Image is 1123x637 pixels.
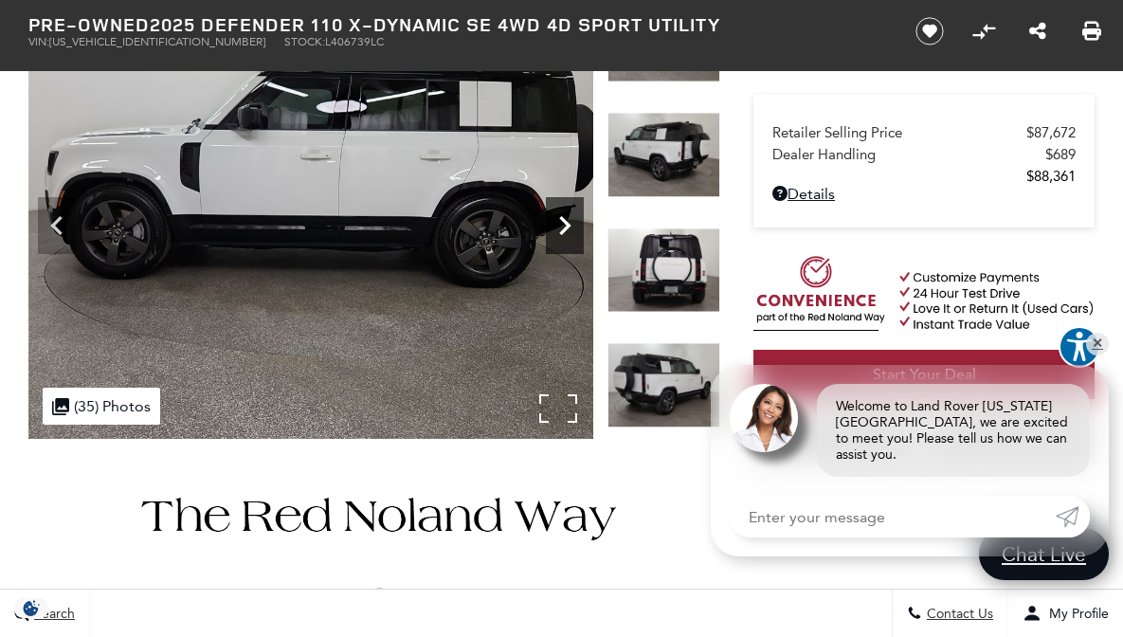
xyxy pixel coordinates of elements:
[1026,168,1076,185] span: $88,361
[1041,606,1109,622] span: My Profile
[772,168,1076,185] a: $88,361
[772,124,1076,141] a: Retailer Selling Price $87,672
[969,17,998,45] button: Compare Vehicle
[1029,20,1046,43] a: Share this Pre-Owned 2025 Defender 110 X-Dynamic SE 4WD 4D Sport Utility
[730,384,798,452] img: Agent profile photo
[1082,20,1101,43] a: Print this Pre-Owned 2025 Defender 110 X-Dynamic SE 4WD 4D Sport Utility
[1056,496,1090,537] a: Submit
[9,598,53,618] img: Opt-Out Icon
[772,124,1026,141] span: Retailer Selling Price
[1026,124,1076,141] span: $87,672
[49,35,265,48] span: [US_VEHICLE_IDENTIFICATION_NUMBER]
[28,14,884,35] h1: 2025 Defender 110 X-Dynamic SE 4WD 4D Sport Utility
[1059,326,1100,368] button: Explore your accessibility options
[1045,146,1076,163] span: $689
[325,35,384,48] span: L406739LC
[607,113,720,198] img: Used 2025 Fuji White Land Rover X-Dynamic SE image 11
[1059,326,1100,372] aside: Accessibility Help Desk
[753,350,1095,399] a: Start Your Deal
[38,197,76,254] div: Previous
[1008,590,1123,637] button: Open user profile menu
[772,146,1045,163] span: Dealer Handling
[730,496,1056,537] input: Enter your message
[546,197,584,254] div: Next
[284,35,325,48] span: Stock:
[43,388,160,425] div: (35) Photos
[607,343,720,428] img: Used 2025 Fuji White Land Rover X-Dynamic SE image 13
[28,35,49,48] span: VIN:
[772,146,1076,163] a: Dealer Handling $689
[9,598,53,618] section: Click to Open Cookie Consent Modal
[909,16,951,46] button: Save vehicle
[28,11,150,37] strong: Pre-Owned
[607,227,720,313] img: Used 2025 Fuji White Land Rover X-Dynamic SE image 12
[772,185,1076,203] a: Details
[922,606,993,622] span: Contact Us
[817,384,1090,477] div: Welcome to Land Rover [US_STATE][GEOGRAPHIC_DATA], we are excited to meet you! Please tell us how...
